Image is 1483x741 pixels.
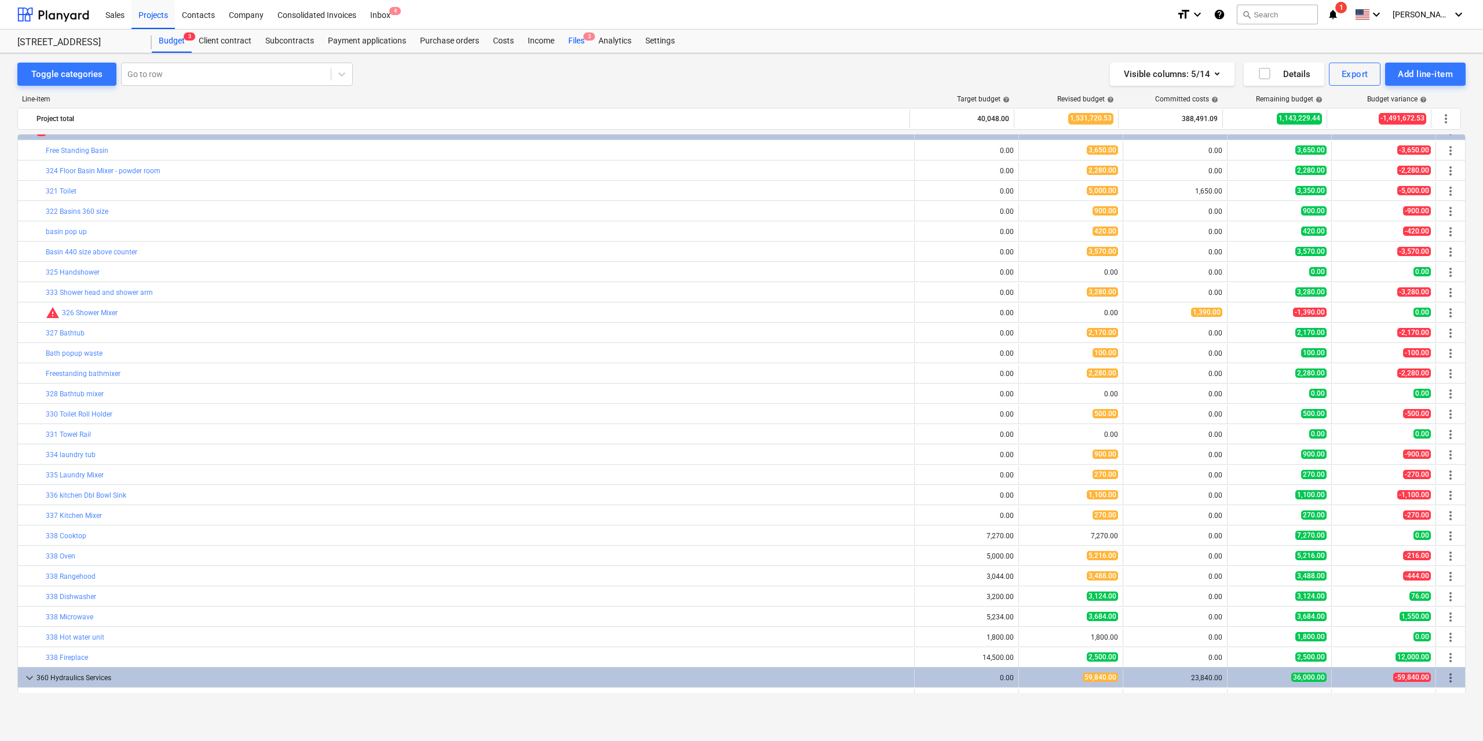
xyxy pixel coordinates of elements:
button: Toggle categories [17,63,116,86]
a: 328 Bathtub mixer [46,390,104,398]
div: Target budget [957,95,1010,103]
span: 2,280.00 [1295,368,1327,378]
span: More actions [1444,488,1458,502]
span: More actions [1444,448,1458,462]
div: Budget variance [1367,95,1427,103]
a: 338 Hot water unit [46,633,104,641]
span: More actions [1444,164,1458,178]
div: 0.00 [1024,309,1118,317]
span: 3,124.00 [1087,592,1118,601]
a: Bath popup waste [46,349,103,357]
a: Client contract [192,30,258,53]
div: 0.00 [1128,268,1222,276]
span: 0.00 [1413,531,1431,540]
a: 331 Towel Rail [46,430,91,439]
div: 0.00 [1128,512,1222,520]
a: Basin 440 size above counter [46,248,137,256]
a: 338 Rangehood [46,572,96,581]
span: 1,143,229.44 [1277,113,1322,124]
span: 59,840.00 [1083,673,1118,682]
a: 337 Kitchen Mixer [46,512,102,520]
div: 360 Hydraulics Services [36,669,909,687]
span: Committed costs exceed revised budget [46,306,60,320]
span: 3,280.00 [1295,287,1327,297]
span: More actions [1444,610,1458,624]
span: -270.00 [1403,470,1431,479]
div: Analytics [591,30,638,53]
a: 330 Toilet Roll Holder [46,410,112,418]
span: 5,000.00 [1087,186,1118,195]
div: 0.00 [919,370,1014,378]
span: 900.00 [1093,206,1118,216]
span: 270.00 [1093,510,1118,520]
div: 0.00 [919,147,1014,155]
span: 0.00 [1413,429,1431,439]
div: 0.00 [1128,654,1222,662]
span: 500.00 [1093,409,1118,418]
i: keyboard_arrow_down [1452,8,1466,21]
div: 1,800.00 [1024,633,1118,641]
div: 0.00 [1128,349,1222,357]
span: 0.00 [1309,429,1327,439]
button: Add line-item [1385,63,1466,86]
a: Costs [486,30,521,53]
span: 0.00 [1413,267,1431,276]
div: Chat Widget [1425,685,1483,741]
a: 322 Basins 360 size [46,207,108,216]
span: 1,100.00 [1295,490,1327,499]
div: Settings [638,30,682,53]
span: 1,100.00 [1087,490,1118,499]
span: More actions [1444,286,1458,300]
span: 2,500.00 [1295,652,1327,662]
span: 0.00 [1413,389,1431,398]
div: 0.00 [1128,633,1222,641]
div: Remaining budget [1256,95,1323,103]
a: 338 Microwave [46,613,93,621]
span: More actions [1444,428,1458,441]
button: Details [1244,63,1324,86]
div: 5,234.00 [919,613,1014,621]
div: 0.00 [1128,532,1222,540]
span: 3,684.00 [1087,612,1118,621]
div: 0.00 [919,430,1014,439]
span: 7,270.00 [1295,531,1327,540]
span: More actions [1444,245,1458,259]
div: 0.00 [1128,491,1222,499]
span: 3,650.00 [1295,145,1327,155]
span: More actions [1444,590,1458,604]
span: 420.00 [1093,227,1118,236]
span: -100.00 [1403,348,1431,357]
span: 100.00 [1301,348,1327,357]
span: More actions [1444,651,1458,665]
span: -3,280.00 [1397,287,1431,297]
span: 3,350.00 [1295,186,1327,195]
a: Payment applications [321,30,413,53]
span: 1,550.00 [1400,612,1431,621]
span: More actions [1444,225,1458,239]
span: 2,280.00 [1087,166,1118,175]
div: 0.00 [919,167,1014,175]
a: Purchase orders [413,30,486,53]
span: 900.00 [1093,450,1118,459]
div: Project total [36,109,905,128]
i: Knowledge base [1214,8,1225,21]
div: 0.00 [1128,167,1222,175]
div: Revised budget [1057,95,1114,103]
a: Subcontracts [258,30,321,53]
span: 1,531,720.53 [1068,113,1113,124]
a: Freestanding bathmixer [46,370,120,378]
div: 40,048.00 [915,109,1009,128]
a: basin pop up [46,228,87,236]
span: More actions [1444,671,1458,685]
span: -3,570.00 [1397,247,1431,256]
i: format_size [1177,8,1190,21]
span: 5,216.00 [1295,551,1327,560]
span: -270.00 [1403,510,1431,520]
a: 326 Shower Mixer [62,309,118,317]
div: 0.00 [919,491,1014,499]
span: 2,170.00 [1295,328,1327,337]
span: 500.00 [1301,409,1327,418]
div: 0.00 [919,471,1014,479]
span: 270.00 [1301,470,1327,479]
